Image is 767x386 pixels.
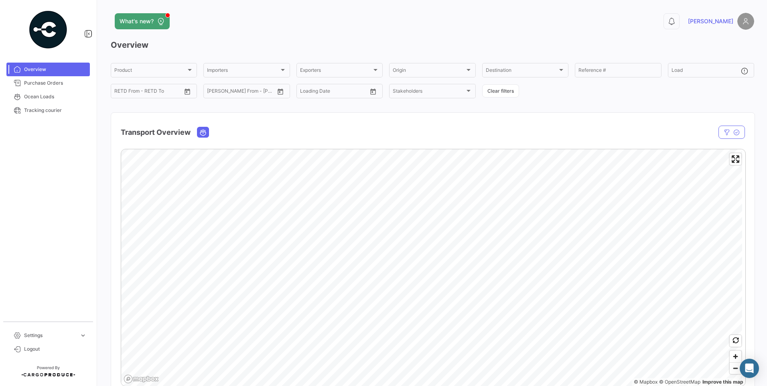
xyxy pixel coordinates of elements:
[659,379,700,385] a: OpenStreetMap
[6,104,90,117] a: Tracking courier
[111,39,754,51] h3: Overview
[24,66,87,73] span: Overview
[207,89,218,95] input: From
[730,153,741,165] button: Enter fullscreen
[79,332,87,339] span: expand_more
[702,379,743,385] a: Map feedback
[730,362,741,374] button: Zoom out
[28,10,68,50] img: powered-by.png
[224,89,256,95] input: To
[181,85,193,98] button: Open calendar
[634,379,657,385] a: Mapbox
[197,127,209,137] button: Ocean
[317,89,349,95] input: To
[131,89,163,95] input: To
[114,89,126,95] input: From
[486,69,558,74] span: Destination
[6,63,90,76] a: Overview
[730,351,741,362] button: Zoom in
[730,363,741,374] span: Zoom out
[114,69,186,74] span: Product
[6,90,90,104] a: Ocean Loads
[24,93,87,100] span: Ocean Loads
[300,69,372,74] span: Exporters
[120,17,154,25] span: What's new?
[300,89,311,95] input: From
[367,85,379,98] button: Open calendar
[24,332,76,339] span: Settings
[24,79,87,87] span: Purchase Orders
[737,13,754,30] img: placeholder-user.png
[115,13,170,29] button: What's new?
[740,359,759,378] div: Abrir Intercom Messenger
[482,84,519,98] button: Clear filters
[124,374,159,384] a: Mapbox logo
[207,69,279,74] span: Importers
[6,76,90,90] a: Purchase Orders
[393,89,465,95] span: Stakeholders
[274,85,286,98] button: Open calendar
[121,127,191,138] h4: Transport Overview
[393,69,465,74] span: Origin
[688,17,733,25] span: [PERSON_NAME]
[24,345,87,353] span: Logout
[24,107,87,114] span: Tracking courier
